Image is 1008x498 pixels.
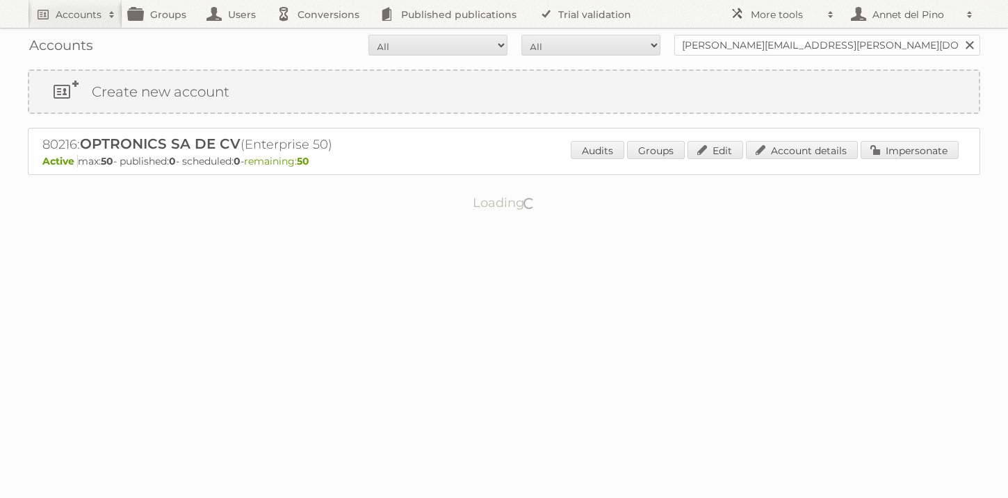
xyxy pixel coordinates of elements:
[688,141,743,159] a: Edit
[297,155,309,167] strong: 50
[42,155,78,167] span: Active
[869,8,959,22] h2: Annet del Pino
[751,8,820,22] h2: More tools
[234,155,241,167] strong: 0
[244,155,309,167] span: remaining:
[56,8,101,22] h2: Accounts
[80,135,241,152] span: OPTRONICS SA DE CV
[29,71,979,113] a: Create new account
[746,141,858,159] a: Account details
[429,189,580,217] p: Loading
[42,135,529,153] h2: 80216: (Enterprise 50)
[169,155,176,167] strong: 0
[861,141,959,159] a: Impersonate
[627,141,685,159] a: Groups
[571,141,624,159] a: Audits
[42,155,966,167] p: max: - published: - scheduled: -
[101,155,113,167] strong: 50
